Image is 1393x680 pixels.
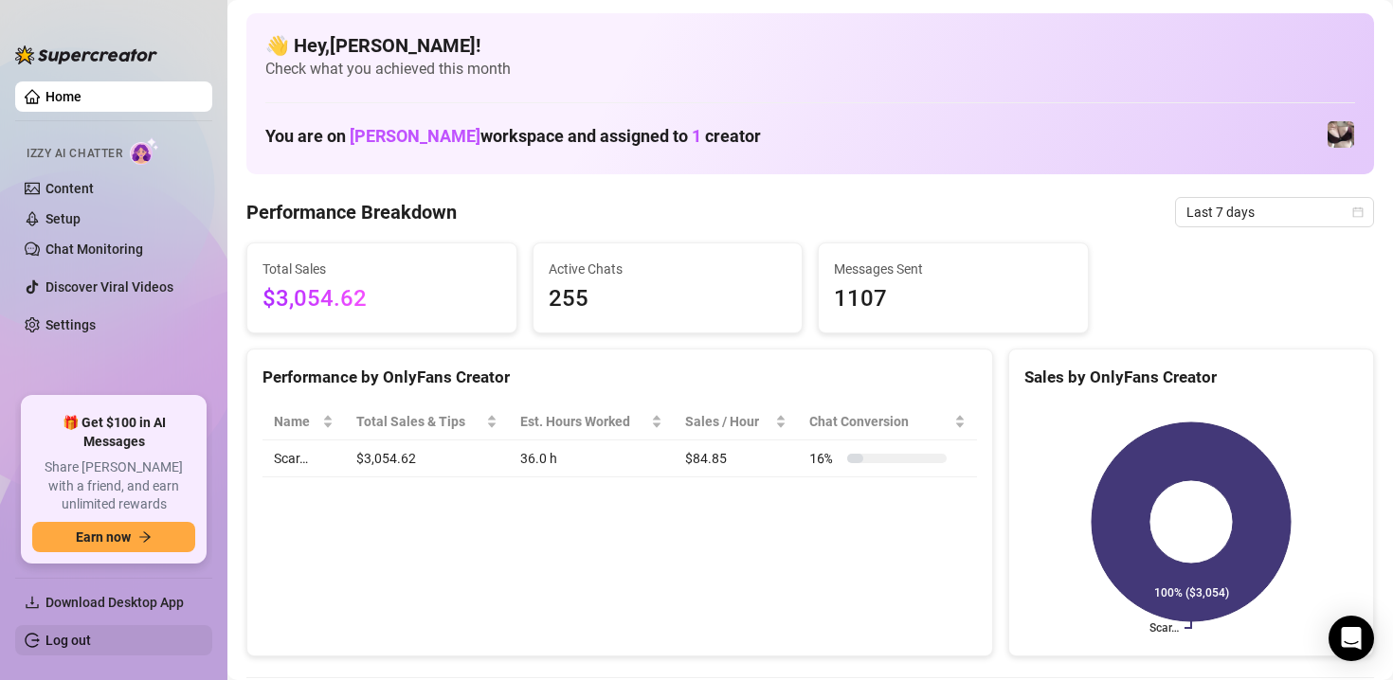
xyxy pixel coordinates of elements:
[1352,206,1364,218] span: calendar
[27,145,122,163] span: Izzy AI Chatter
[246,199,457,225] h4: Performance Breakdown
[509,440,674,477] td: 36.0 h
[32,414,195,451] span: 🎁 Get $100 in AI Messages
[1186,198,1363,226] span: Last 7 days
[45,279,173,295] a: Discover Viral Videos
[130,137,159,165] img: AI Chatter
[520,411,647,432] div: Est. Hours Worked
[265,32,1355,59] h4: 👋 Hey, [PERSON_NAME] !
[15,45,157,64] img: logo-BBDzfeDw.svg
[45,211,81,226] a: Setup
[262,440,345,477] td: Scar…
[549,281,787,317] span: 255
[25,595,40,610] span: download
[685,411,772,432] span: Sales / Hour
[45,595,184,610] span: Download Desktop App
[798,403,977,440] th: Chat Conversion
[45,633,91,648] a: Log out
[692,126,701,146] span: 1
[1328,121,1354,148] img: Scar
[45,242,143,257] a: Chat Monitoring
[262,365,977,390] div: Performance by OnlyFans Creator
[262,281,501,317] span: $3,054.62
[262,259,501,279] span: Total Sales
[138,530,152,544] span: arrow-right
[1024,365,1358,390] div: Sales by OnlyFans Creator
[262,403,345,440] th: Name
[549,259,787,279] span: Active Chats
[345,440,509,477] td: $3,054.62
[76,529,131,545] span: Earn now
[45,181,94,196] a: Content
[265,59,1355,80] span: Check what you achieved this month
[350,126,480,146] span: [PERSON_NAME]
[356,411,482,432] span: Total Sales & Tips
[1329,616,1374,661] div: Open Intercom Messenger
[834,281,1073,317] span: 1107
[265,126,761,147] h1: You are on workspace and assigned to creator
[345,403,509,440] th: Total Sales & Tips
[32,458,195,514] span: Share [PERSON_NAME] with a friend, and earn unlimited rewards
[834,259,1073,279] span: Messages Sent
[274,411,318,432] span: Name
[674,440,799,477] td: $84.85
[809,448,840,469] span: 16 %
[32,522,195,552] button: Earn nowarrow-right
[45,89,81,104] a: Home
[1149,621,1179,635] text: Scar…
[809,411,950,432] span: Chat Conversion
[45,317,96,332] a: Settings
[674,403,799,440] th: Sales / Hour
